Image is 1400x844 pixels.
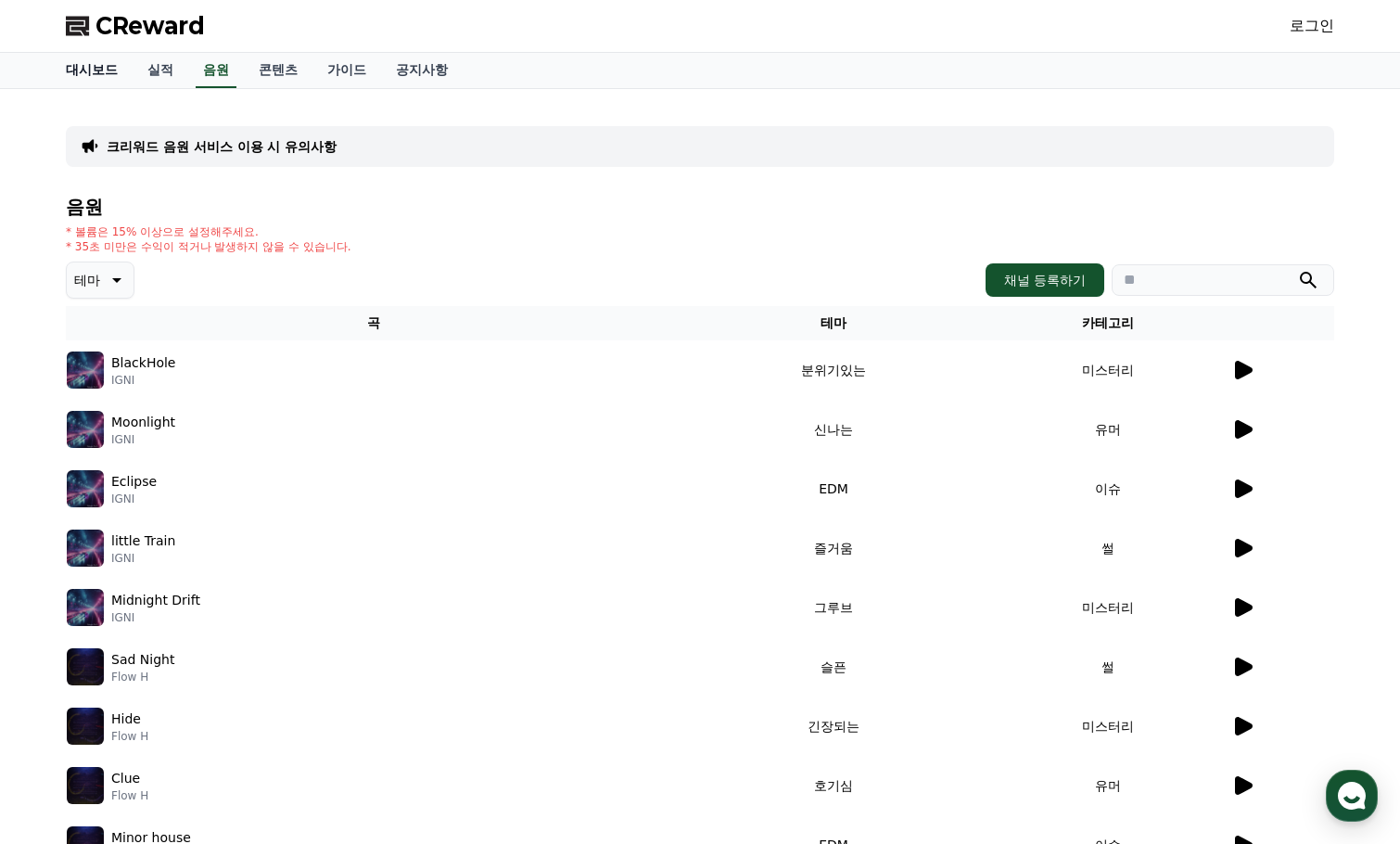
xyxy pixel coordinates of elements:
[170,617,192,632] span: 대화
[111,610,200,625] p: IGNI
[681,578,986,637] td: 그루브
[111,531,175,551] p: little Train
[681,637,986,697] td: 슬픈
[681,459,986,518] td: EDM
[6,588,122,634] a: 홈
[111,769,140,788] p: Clue
[111,788,148,803] p: Flow H
[122,588,239,634] a: 대화
[111,591,200,610] p: Midnight Drift
[133,53,188,88] a: 실적
[107,137,337,156] a: 크리워드 음원 서비스 이용 시 유의사항
[111,729,148,744] p: Flow H
[986,340,1230,400] td: 미스터리
[986,697,1230,756] td: 미스터리
[67,589,104,626] img: music
[312,53,381,88] a: 가이드
[51,53,133,88] a: 대시보드
[986,756,1230,815] td: 유머
[111,472,157,492] p: Eclipse
[66,306,681,340] th: 곡
[66,197,1334,217] h4: 음원
[681,697,986,756] td: 긴장되는
[239,588,356,634] a: 설정
[681,756,986,815] td: 호기심
[111,551,175,566] p: IGNI
[74,267,100,293] p: 테마
[66,224,351,239] p: * 볼륨은 15% 이상으로 설정해주세요.
[67,352,104,389] img: music
[986,459,1230,518] td: 이슈
[67,648,104,685] img: music
[196,53,236,88] a: 음원
[986,263,1104,297] button: 채널 등록하기
[1290,15,1334,37] a: 로그인
[986,637,1230,697] td: 썰
[111,670,174,684] p: Flow H
[67,470,104,507] img: music
[111,373,175,388] p: IGNI
[111,413,175,432] p: Moonlight
[986,400,1230,459] td: 유머
[111,492,157,506] p: IGNI
[111,650,174,670] p: Sad Night
[67,767,104,804] img: music
[111,353,175,373] p: BlackHole
[681,340,986,400] td: 분위기있는
[986,578,1230,637] td: 미스터리
[58,616,70,631] span: 홈
[66,262,134,299] button: 테마
[95,11,205,41] span: CReward
[986,306,1230,340] th: 카테고리
[381,53,463,88] a: 공지사항
[986,518,1230,578] td: 썰
[681,518,986,578] td: 즐거움
[66,11,205,41] a: CReward
[286,616,309,631] span: 설정
[111,710,141,729] p: Hide
[67,708,104,745] img: music
[111,432,175,447] p: IGNI
[67,530,104,567] img: music
[66,239,351,254] p: * 35초 미만은 수익이 적거나 발생하지 않을 수 있습니다.
[244,53,312,88] a: 콘텐츠
[681,306,986,340] th: 테마
[67,411,104,448] img: music
[681,400,986,459] td: 신나는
